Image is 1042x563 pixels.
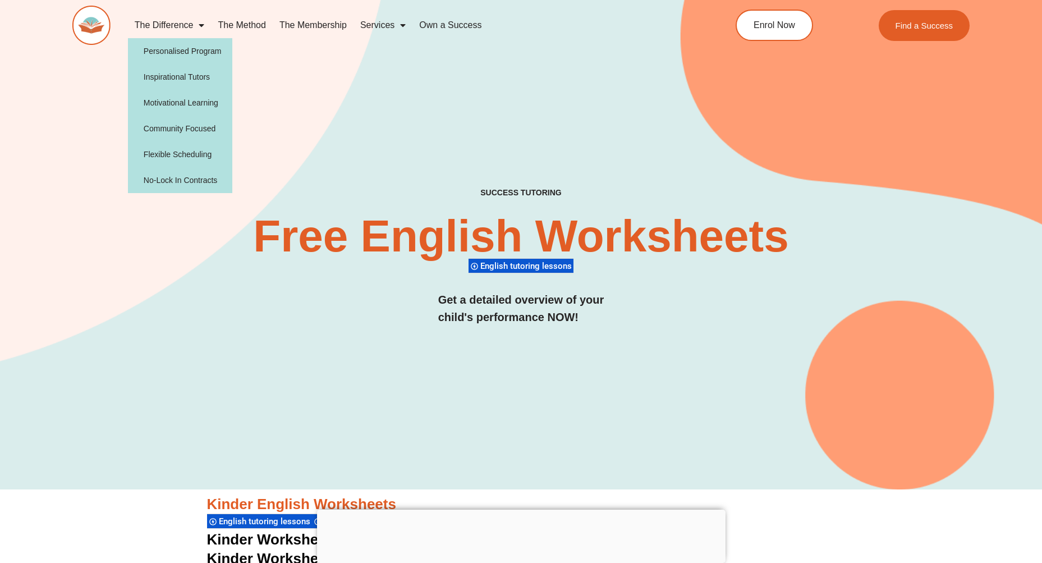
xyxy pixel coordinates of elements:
[128,64,233,90] a: Inspirational Tutors
[388,188,654,198] h4: SUCCESS TUTORING​
[896,21,953,30] span: Find a Success
[207,531,663,548] a: Kinder Worksheet 1:Identifying Uppercase and Lowercase Letters
[412,12,488,38] a: Own a Success
[128,141,233,167] a: Flexible Scheduling
[312,514,399,529] div: English worksheets
[207,495,836,514] h3: Kinder English Worksheets
[128,90,233,116] a: Motivational Learning
[317,510,726,560] iframe: Advertisement
[480,261,575,271] span: English tutoring lessons
[128,12,685,38] nav: Menu
[736,10,813,41] a: Enrol Now
[469,258,573,273] div: English tutoring lessons
[128,38,233,193] ul: The Difference
[354,12,412,38] a: Services
[128,167,233,193] a: No-Lock In Contracts
[128,12,212,38] a: The Difference
[128,116,233,141] a: Community Focused
[207,531,348,548] span: Kinder Worksheet 1:
[855,436,1042,563] iframe: Chat Widget
[754,21,795,30] span: Enrol Now
[273,12,354,38] a: The Membership
[219,516,314,527] span: English tutoring lessons
[128,38,233,64] a: Personalised Program
[438,291,604,326] h3: Get a detailed overview of your child's performance NOW!
[879,10,970,41] a: Find a Success
[207,514,312,529] div: English tutoring lessons
[225,214,818,259] h2: Free English Worksheets​
[211,12,272,38] a: The Method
